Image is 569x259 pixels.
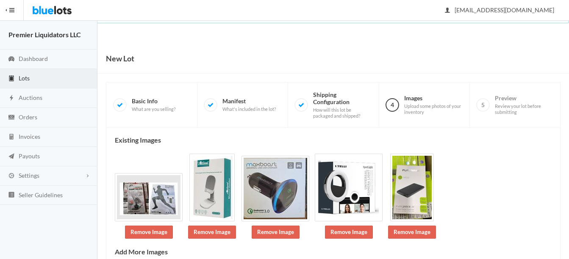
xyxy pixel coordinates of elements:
ion-icon: clipboard [7,75,16,83]
img: ef3f9c04-ca9d-4e90-9790-66e12613a070-1756386735.jpg [241,156,309,221]
ion-icon: flash [7,94,16,102]
span: Images [404,94,463,115]
span: Payouts [19,152,40,160]
span: What's included in the lot? [222,106,276,112]
span: Basic Info [132,97,175,112]
span: Upload some photos of your inventory [404,103,463,115]
strong: Premier Liquidators LLC [8,30,81,39]
ion-icon: calculator [7,133,16,141]
a: Remove Image [325,226,373,239]
span: Auctions [19,94,42,101]
h1: New Lot [106,52,134,65]
span: Invoices [19,133,40,140]
span: 5 [476,98,490,112]
a: Remove Image [388,226,436,239]
h4: Existing Images [115,136,552,144]
img: 3a9b192d-3197-4f6f-961a-c11ff1f0a223-1756386734.jpg [115,173,183,221]
a: Remove Image [188,226,236,239]
span: [EMAIL_ADDRESS][DOMAIN_NAME] [445,6,554,14]
img: b5860c3c-6aa8-4b2b-af8e-0384fa401709-1756386735.jpg [390,154,434,221]
span: Dashboard [19,55,48,62]
ion-icon: person [443,7,452,15]
ion-icon: cog [7,172,16,180]
span: Manifest [222,97,276,112]
h4: Add More Images [115,248,552,256]
a: Remove Image [125,226,173,239]
span: Review your lot before submitting [495,103,553,115]
img: 219d26c0-233c-45d0-a0bf-b274d21d1df0-1756386735.jpg [315,154,383,221]
span: Lots [19,74,30,82]
span: Seller Guidelines [19,191,63,198]
span: Settings [19,172,39,179]
span: How will this lot be packaged and shipped? [313,107,372,118]
ion-icon: cash [7,114,16,122]
span: Shipping Configuration [313,91,372,119]
span: 4 [386,98,399,112]
img: a2ef5cad-44fb-40b2-9b88-b75f73764aba-1756386734.jpg [189,154,235,221]
span: Orders [19,113,37,121]
ion-icon: speedometer [7,55,16,63]
span: What are you selling? [132,106,175,112]
span: Preview [495,94,553,115]
a: Remove Image [252,226,300,239]
ion-icon: paper plane [7,153,16,161]
ion-icon: list box [7,191,16,199]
